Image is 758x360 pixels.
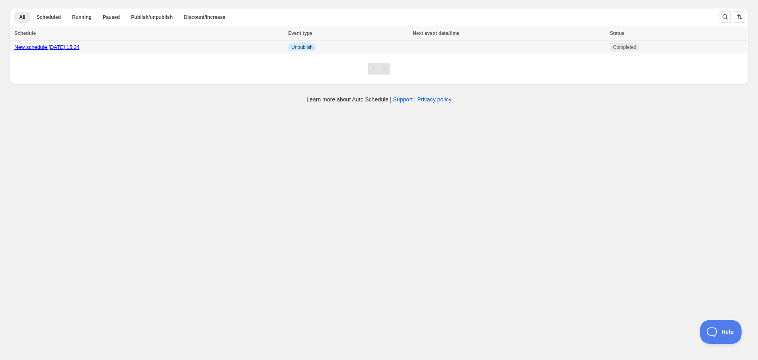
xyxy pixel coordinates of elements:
[393,96,413,103] a: Support
[14,30,36,36] span: Schedule
[610,30,625,36] span: Status
[72,14,92,20] span: Running
[288,30,313,36] span: Event type
[306,95,451,103] p: Learn more about Auto Schedule | |
[368,63,390,75] nav: Pagination
[14,44,79,50] a: New schedule [DATE] 15:24
[417,96,452,103] a: Privacy policy
[19,14,25,20] span: All
[613,44,636,51] span: Completed
[36,14,61,20] span: Scheduled
[184,14,225,20] span: Discount/increase
[720,11,731,22] button: Search and filter results
[700,320,742,344] iframe: Toggle Customer Support
[734,11,745,22] button: Sort the results
[292,44,313,51] span: Unpublish
[103,14,120,20] span: Paused
[413,30,460,36] span: Next event date/time
[131,14,173,20] span: Publish/unpublish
